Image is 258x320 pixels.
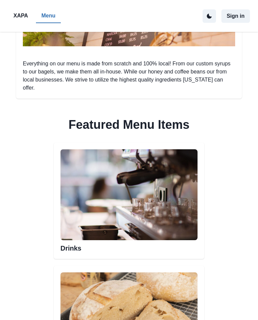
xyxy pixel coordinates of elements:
h2: Drinks [60,241,198,253]
button: active dark theme mode [203,9,216,23]
div: Esspresso machineDrinks [54,143,204,260]
img: Esspresso machine [60,150,198,241]
p: XAPA [13,12,28,20]
p: Menu [41,12,55,20]
h2: Featured Menu Items [60,110,198,140]
button: Sign in [221,9,250,23]
p: Everything on our menu is made from scratch and 100% local! From our custom syrups to our bagels,... [23,60,235,92]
